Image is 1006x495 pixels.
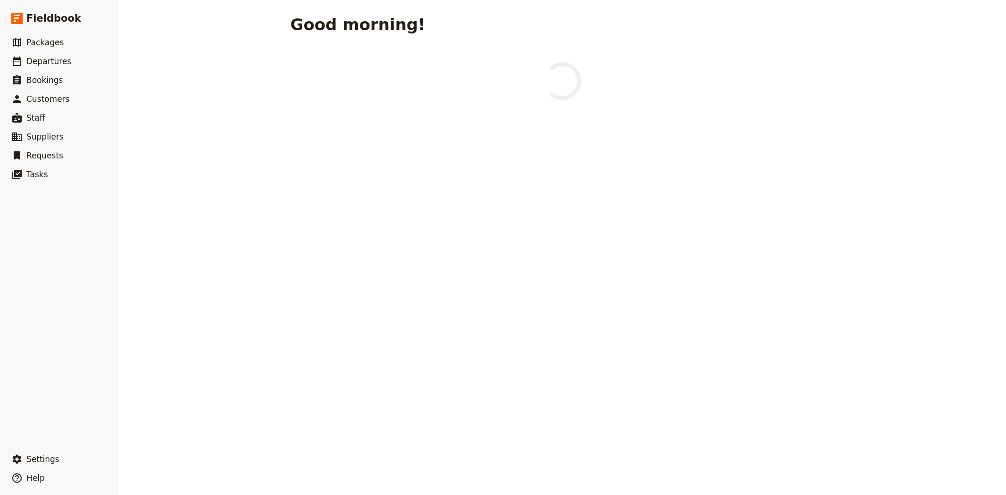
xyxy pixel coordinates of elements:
span: Departures [26,57,71,66]
h1: Good morning! [291,15,425,34]
span: Settings [26,454,59,464]
span: Bookings [26,75,63,85]
span: Suppliers [26,132,64,141]
span: Staff [26,113,45,123]
span: Customers [26,94,69,104]
span: Packages [26,38,64,47]
span: Help [26,473,45,483]
span: Fieldbook [26,11,81,25]
span: Tasks [26,170,48,179]
span: Requests [26,151,63,160]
